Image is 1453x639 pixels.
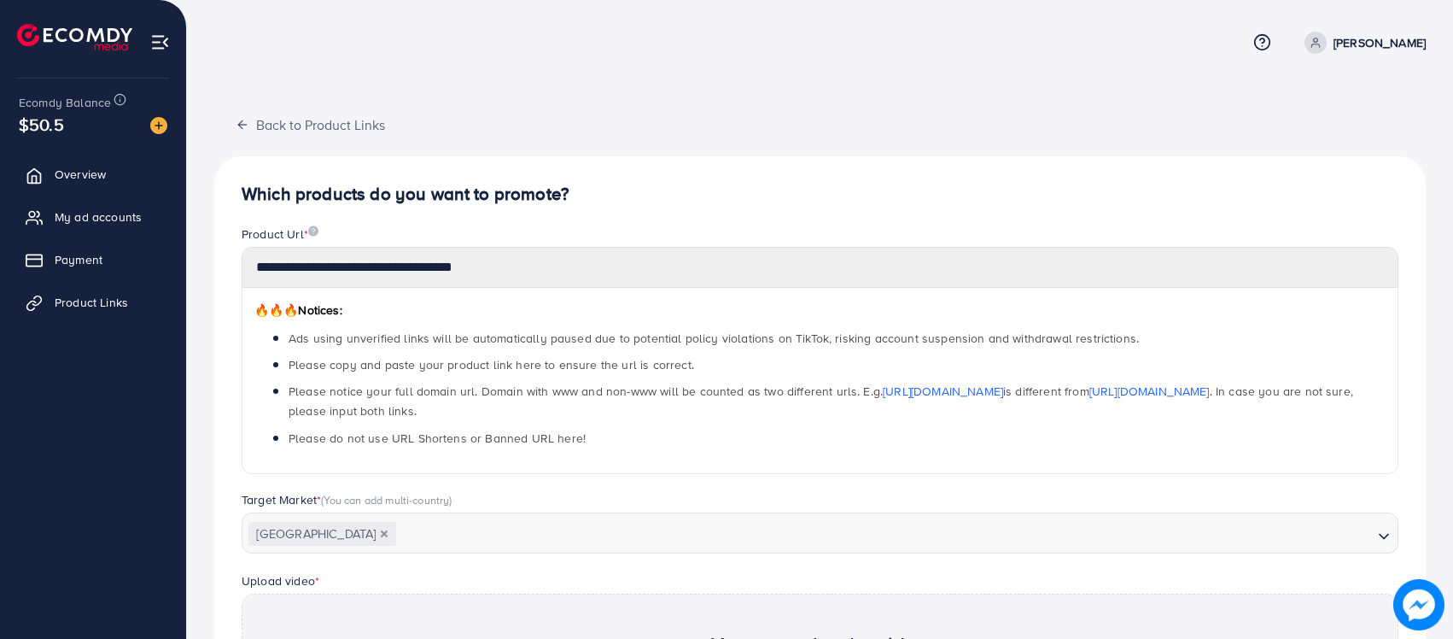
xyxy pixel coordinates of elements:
img: image [1393,579,1444,630]
button: Deselect Pakistan [380,530,388,538]
span: Ads using unverified links will be automatically paused due to potential policy violations on Tik... [289,330,1139,347]
span: $50.5 [19,112,64,137]
label: Upload video [242,572,319,589]
h4: Which products do you want to promote? [242,184,1398,205]
span: (You can add multi-country) [321,492,452,507]
span: Payment [55,251,102,268]
a: [URL][DOMAIN_NAME] [883,383,1003,400]
span: Product Links [55,294,128,311]
a: My ad accounts [13,200,173,234]
p: [PERSON_NAME] [1333,32,1426,53]
label: Target Market [242,491,452,508]
a: Product Links [13,285,173,319]
span: Please notice your full domain url. Domain with www and non-www will be counted as two different ... [289,383,1353,419]
span: Ecomdy Balance [19,94,111,111]
span: [GEOGRAPHIC_DATA] [248,522,396,546]
a: Payment [13,243,173,277]
a: [PERSON_NAME] [1298,32,1426,54]
label: Product Url [242,226,318,243]
img: menu [150,32,170,52]
a: Overview [13,157,173,191]
span: Please copy and paste your product link here to ensure the url is correct. [289,356,694,373]
span: Please do not use URL Shortens or Banned URL here! [289,430,586,447]
span: Overview [55,166,106,183]
div: Search for option [242,513,1398,554]
span: My ad accounts [55,208,142,226]
a: [URL][DOMAIN_NAME] [1089,383,1210,400]
img: image [308,226,318,237]
input: Search for option [398,521,1371,548]
img: image [150,117,167,134]
span: Notices: [254,302,342,319]
span: 🔥🔥🔥 [254,302,298,319]
img: logo [17,24,132,50]
button: Back to Product Links [214,106,406,143]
